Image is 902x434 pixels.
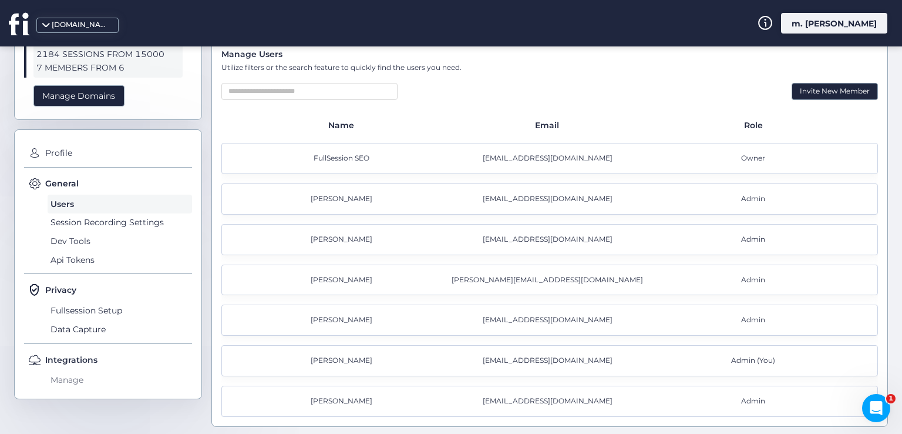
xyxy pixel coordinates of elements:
div: [PERSON_NAME][EMAIL_ADDRESS][DOMAIN_NAME] [447,275,653,286]
span: Admin [741,315,765,326]
span: Integrations [45,353,97,366]
span: Users [48,195,192,213]
div: [PERSON_NAME] [241,315,447,326]
div: [DOMAIN_NAME] [52,19,110,31]
iframe: Intercom live chat [862,394,890,422]
div: [EMAIL_ADDRESS][DOMAIN_NAME] [447,153,653,164]
span: Session Recording Settings [48,213,192,232]
div: Name [240,119,446,132]
span: 7 MEMBERS FROM 6 [36,61,180,75]
div: Utilize filters or the search feature to quickly find the users you need. [221,62,878,74]
span: Profile [42,144,192,163]
div: Role [653,119,859,132]
div: m. [PERSON_NAME] [781,13,887,34]
div: [PERSON_NAME] [241,275,447,286]
div: [EMAIL_ADDRESS][DOMAIN_NAME] [447,355,653,366]
span: 1 [886,394,896,403]
div: [EMAIL_ADDRESS][DOMAIN_NAME] [447,234,653,245]
div: Manage Users [221,48,878,61]
div: [EMAIL_ADDRESS][DOMAIN_NAME] [447,396,653,407]
div: [PERSON_NAME] [241,355,447,366]
div: Email [446,119,652,132]
span: Admin (You) [731,355,775,366]
div: [PERSON_NAME] [241,396,447,407]
div: Invite New Member [792,83,878,100]
span: Fullsession Setup [48,301,192,320]
div: [EMAIL_ADDRESS][DOMAIN_NAME] [447,193,653,205]
div: [PERSON_NAME] [241,234,447,245]
div: [PERSON_NAME] [241,193,447,205]
span: Admin [741,275,765,286]
span: Admin [741,193,765,205]
div: FullSession SEO [241,153,447,164]
span: Dev Tools [48,232,192,251]
div: [EMAIL_ADDRESS][DOMAIN_NAME] [447,315,653,326]
span: Admin [741,234,765,245]
span: Manage [48,371,192,390]
div: Manage Domains [33,85,124,107]
span: Owner [741,153,765,164]
span: Data Capture [48,320,192,339]
span: Privacy [45,283,76,296]
span: General [45,177,79,190]
span: Admin [741,396,765,407]
span: 2184 SESSIONS FROM 15000 [36,48,180,61]
span: Api Tokens [48,251,192,269]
